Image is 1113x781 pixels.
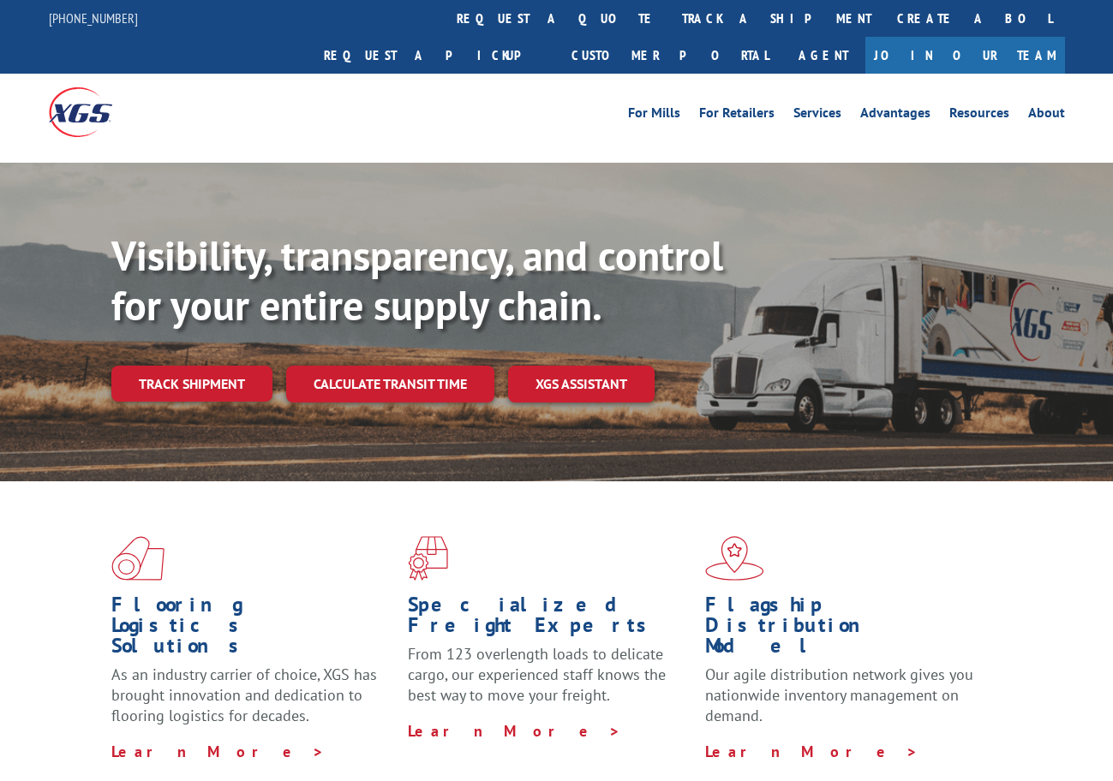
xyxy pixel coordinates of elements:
[408,594,691,644] h1: Specialized Freight Experts
[111,229,723,331] b: Visibility, transparency, and control for your entire supply chain.
[111,742,325,761] a: Learn More >
[699,106,775,125] a: For Retailers
[559,37,781,74] a: Customer Portal
[793,106,841,125] a: Services
[705,594,989,665] h1: Flagship Distribution Model
[111,366,272,402] a: Track shipment
[408,644,691,720] p: From 123 overlength loads to delicate cargo, our experienced staff knows the best way to move you...
[865,37,1065,74] a: Join Our Team
[286,366,494,402] a: Calculate transit time
[628,106,680,125] a: For Mills
[408,721,621,741] a: Learn More >
[111,536,165,581] img: xgs-icon-total-supply-chain-intelligence-red
[408,536,448,581] img: xgs-icon-focused-on-flooring-red
[781,37,865,74] a: Agent
[705,536,764,581] img: xgs-icon-flagship-distribution-model-red
[508,366,655,402] a: XGS ASSISTANT
[311,37,559,74] a: Request a pickup
[860,106,930,125] a: Advantages
[49,9,138,27] a: [PHONE_NUMBER]
[705,742,919,761] a: Learn More >
[111,665,377,725] span: As an industry carrier of choice, XGS has brought innovation and dedication to flooring logistics...
[1028,106,1065,125] a: About
[705,665,973,725] span: Our agile distribution network gives you nationwide inventory management on demand.
[111,594,395,665] h1: Flooring Logistics Solutions
[949,106,1009,125] a: Resources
